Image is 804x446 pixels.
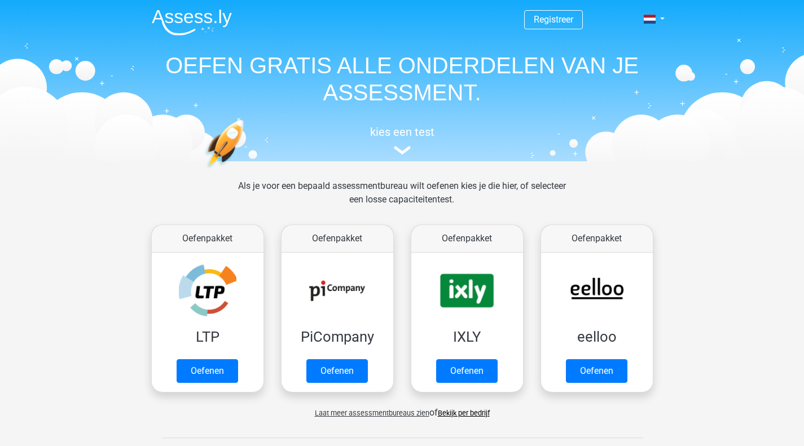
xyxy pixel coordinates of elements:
a: Registreer [534,14,573,25]
h5: kies een test [143,125,662,139]
a: Oefenen [306,359,368,383]
img: Assessly [152,9,232,36]
div: Als je voor een bepaald assessmentbureau wilt oefenen kies je die hier, of selecteer een losse ca... [229,179,575,220]
a: Oefenen [566,359,627,383]
h1: OEFEN GRATIS ALLE ONDERDELEN VAN JE ASSESSMENT. [143,52,662,106]
a: Oefenen [436,359,498,383]
a: kies een test [143,125,662,155]
img: assessment [394,146,411,154]
div: of [143,397,662,419]
span: Laat meer assessmentbureaus zien [315,409,429,417]
img: oefenen [205,120,288,222]
a: Bekijk per bedrijf [438,409,490,417]
a: Oefenen [177,359,238,383]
